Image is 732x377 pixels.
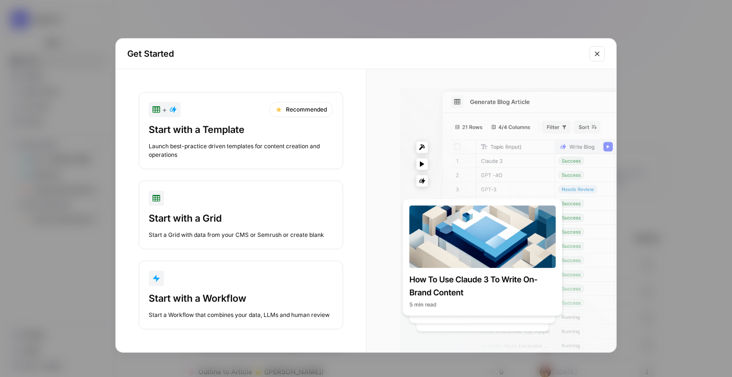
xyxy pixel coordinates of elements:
[127,47,584,61] h2: Get Started
[149,311,333,319] div: Start a Workflow that combines your data, LLMs and human review
[590,46,605,61] button: Close modal
[139,261,343,329] button: Start with a WorkflowStart a Workflow that combines your data, LLMs and human review
[139,92,343,169] button: +RecommendedStart with a TemplateLaunch best-practice driven templates for content creation and o...
[149,212,333,225] div: Start with a Grid
[269,102,333,117] div: Recommended
[149,142,333,159] div: Launch best-practice driven templates for content creation and operations
[149,292,333,305] div: Start with a Workflow
[152,104,177,115] div: +
[149,231,333,239] div: Start a Grid with data from your CMS or Semrush or create blank
[149,123,333,136] div: Start with a Template
[139,181,343,249] button: Start with a GridStart a Grid with data from your CMS or Semrush or create blank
